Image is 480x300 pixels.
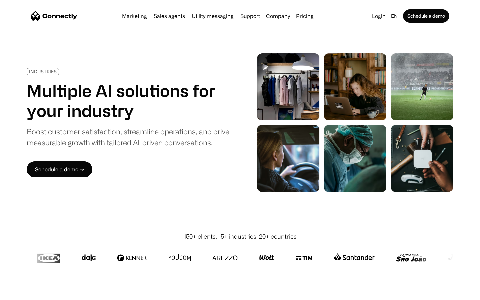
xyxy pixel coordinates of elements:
div: Boost customer satisfaction, streamline operations, and drive measurable growth with tailored AI-... [27,126,229,148]
a: Utility messaging [189,13,236,19]
a: Pricing [293,13,316,19]
div: 150+ clients, 15+ industries, 20+ countries [184,232,297,241]
div: Company [266,11,290,21]
a: Login [369,11,388,21]
a: Support [238,13,263,19]
aside: Language selected: English [7,288,40,298]
a: Schedule a demo [403,9,449,23]
div: en [391,11,398,21]
a: Sales agents [151,13,188,19]
a: Marketing [119,13,150,19]
ul: Language list [13,288,40,298]
h1: Multiple AI solutions for your industry [27,81,229,121]
div: INDUSTRIES [29,69,57,74]
a: Schedule a demo → [27,161,92,177]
